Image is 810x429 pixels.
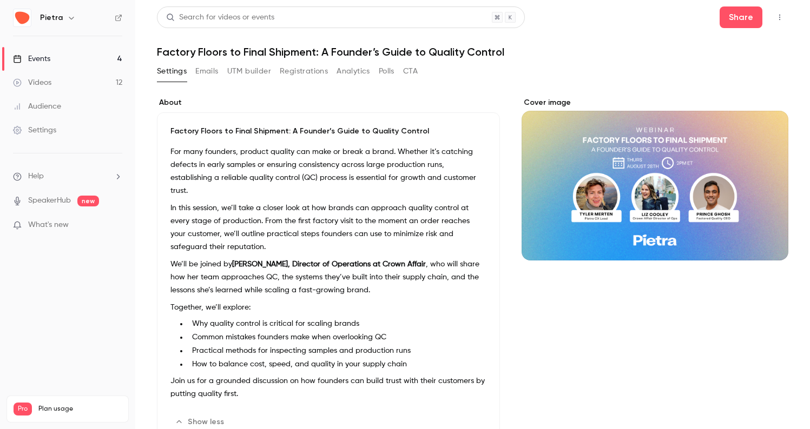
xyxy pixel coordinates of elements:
[13,171,122,182] li: help-dropdown-opener
[109,220,122,230] iframe: Noticeable Trigger
[157,45,788,58] h1: Factory Floors to Final Shipment: A Founder’s Guide to Quality Control
[157,97,500,108] label: About
[280,63,328,80] button: Registrations
[166,12,274,23] div: Search for videos or events
[170,126,486,137] p: Factory Floors to Final Shipment: A Founder’s Guide to Quality Control
[170,202,486,253] p: In this session, we’ll take a closer look at how brands can approach quality control at every sta...
[232,260,426,268] strong: [PERSON_NAME], Director of Operations at Crown Affair
[227,63,271,80] button: UTM builder
[13,101,61,112] div: Audience
[522,97,788,260] section: Cover image
[28,195,71,206] a: SpeakerHub
[522,97,788,108] label: Cover image
[170,374,486,400] p: Join us for a grounded discussion on how founders can build trust with their customers by putting...
[14,9,31,26] img: Pietra
[188,345,486,357] li: Practical methods for inspecting samples and production runs
[13,125,56,136] div: Settings
[28,219,69,231] span: What's new
[40,12,63,23] h6: Pietra
[38,405,122,413] span: Plan usage
[170,301,486,314] p: Together, we’ll explore:
[337,63,370,80] button: Analytics
[188,332,486,343] li: Common mistakes founders make when overlooking QC
[170,258,486,297] p: We’ll be joined by , who will share how her team approaches QC, the systems they’ve built into th...
[170,145,486,197] p: For many founders, product quality can make or break a brand. Whether it’s catching defects in ea...
[403,63,418,80] button: CTA
[379,63,394,80] button: Polls
[13,53,50,64] div: Events
[195,63,218,80] button: Emails
[13,77,51,88] div: Videos
[188,318,486,330] li: Why quality control is critical for scaling brands
[28,171,44,182] span: Help
[77,196,99,206] span: new
[14,403,32,415] span: Pro
[188,359,486,370] li: How to balance cost, speed, and quality in your supply chain
[720,6,762,28] button: Share
[157,63,187,80] button: Settings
